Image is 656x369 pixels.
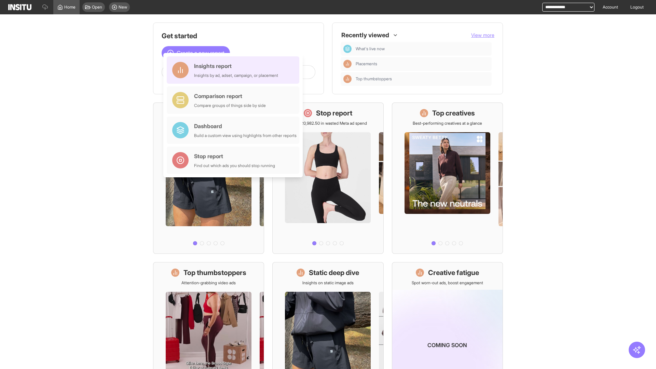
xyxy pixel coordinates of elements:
[92,4,102,10] span: Open
[356,61,377,67] span: Placements
[356,46,385,52] span: What's live now
[194,62,278,70] div: Insights report
[356,76,489,82] span: Top thumbstoppers
[119,4,127,10] span: New
[183,268,246,277] h1: Top thumbstoppers
[153,102,264,254] a: What's live nowSee all active ads instantly
[8,4,31,10] img: Logo
[471,32,494,38] span: View more
[356,46,489,52] span: What's live now
[413,121,482,126] p: Best-performing creatives at a glance
[392,102,503,254] a: Top creativesBest-performing creatives at a glance
[356,61,489,67] span: Placements
[343,75,352,83] div: Insights
[162,31,315,41] h1: Get started
[432,108,475,118] h1: Top creatives
[194,122,297,130] div: Dashboard
[194,152,275,160] div: Stop report
[194,73,278,78] div: Insights by ad, adset, campaign, or placement
[272,102,383,254] a: Stop reportSave £20,982.50 in wasted Meta ad spend
[309,268,359,277] h1: Static deep dive
[194,133,297,138] div: Build a custom view using highlights from other reports
[64,4,76,10] span: Home
[194,92,266,100] div: Comparison report
[302,280,354,286] p: Insights on static image ads
[162,46,230,60] button: Create a new report
[471,32,494,39] button: View more
[194,103,266,108] div: Compare groups of things side by side
[289,121,367,126] p: Save £20,982.50 in wasted Meta ad spend
[356,76,392,82] span: Top thumbstoppers
[343,45,352,53] div: Dashboard
[194,163,275,168] div: Find out which ads you should stop running
[181,280,236,286] p: Attention-grabbing video ads
[316,108,352,118] h1: Stop report
[177,49,224,57] span: Create a new report
[343,60,352,68] div: Insights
